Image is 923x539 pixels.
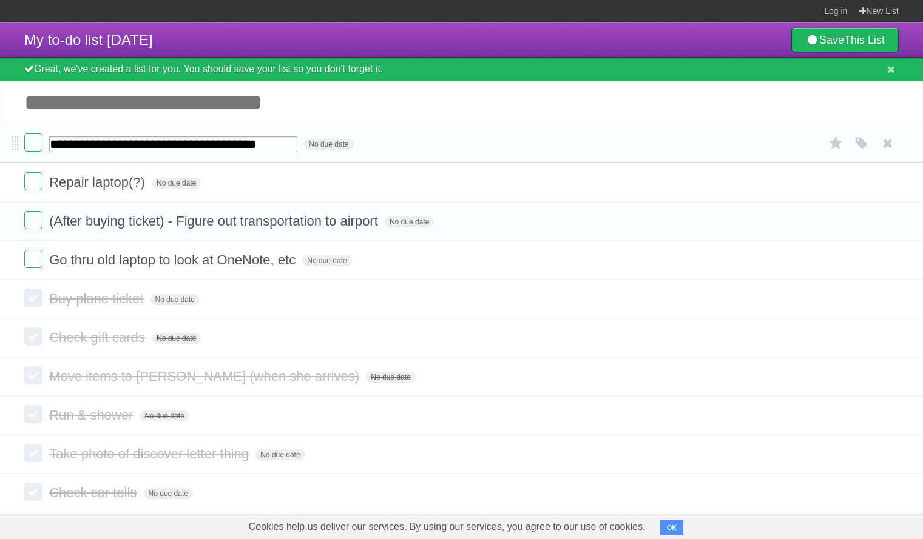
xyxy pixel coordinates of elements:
label: Done [24,211,42,229]
span: Check car tolls [49,485,140,500]
label: Done [24,289,42,307]
span: Go thru old laptop to look at OneNote, etc [49,252,299,267]
span: No due date [304,139,353,150]
label: Done [24,405,42,423]
span: Check gift cards [49,330,148,345]
a: SaveThis List [791,28,899,52]
span: No due date [366,372,415,383]
span: No due date [140,410,189,421]
span: Cookies help us deliver our services. By using our services, you agree to our use of cookies. [237,515,658,539]
span: No due date [144,488,193,499]
span: No due date [255,449,305,460]
span: Repair laptop(?) [49,175,148,190]
label: Done [24,133,42,152]
label: Star task [825,133,848,153]
label: Done [24,250,42,268]
span: No due date [385,216,434,227]
span: No due date [152,333,201,344]
span: No due date [150,294,200,305]
label: Done [24,483,42,501]
span: Run & shower [49,407,136,423]
span: Take photo of discover letter thing [49,446,252,461]
span: My to-do list [DATE] [24,32,153,48]
span: Buy plane ticket [49,291,146,306]
span: Move items to [PERSON_NAME] (when she arrives) [49,369,362,384]
button: OK [660,520,684,535]
label: Done [24,327,42,346]
label: Done [24,366,42,384]
label: Done [24,444,42,462]
span: No due date [302,255,351,266]
b: This List [844,34,885,46]
span: (After buying ticket) - Figure out transportation to airport [49,213,381,229]
span: No due date [152,178,201,189]
label: Done [24,172,42,190]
